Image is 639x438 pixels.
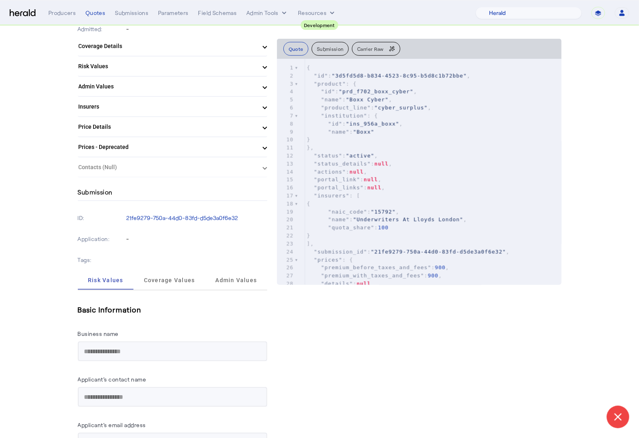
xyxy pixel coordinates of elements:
[78,36,267,56] mat-expansion-panel-header: Coverage Details
[307,184,385,191] span: : ,
[314,257,343,263] span: "prices"
[435,264,445,270] span: 900
[357,46,383,51] span: Carrier Raw
[79,103,257,111] mat-panel-title: Insurers
[352,42,400,56] button: Carrier Raw
[371,209,396,215] span: "15792"
[307,153,378,159] span: : ,
[277,160,295,168] div: 13
[339,88,413,94] span: "prd_f702_boxx_cyber"
[307,73,470,79] span: : ,
[314,153,343,159] span: "status"
[307,136,310,143] span: }
[321,281,353,287] span: "details"
[277,88,295,96] div: 4
[277,280,295,288] div: 28
[277,144,295,152] div: 11
[375,161,389,167] span: null
[307,241,314,247] span: ],
[78,421,146,428] label: Applicant's email address
[307,193,360,199] span: : [
[298,9,336,17] button: Resources dropdown menu
[78,254,125,266] p: Tags:
[314,81,346,87] span: "product"
[307,145,314,151] span: },
[328,224,375,231] span: "quota_share"
[346,153,375,159] span: "active"
[277,200,295,208] div: 18
[321,96,342,103] span: "name"
[328,216,350,222] span: "name"
[78,117,267,136] mat-expansion-panel-header: Price Details
[115,9,148,17] div: Submissions
[307,169,367,175] span: : ,
[277,248,295,256] div: 24
[277,152,295,160] div: 12
[353,216,464,222] span: "Underwriters At Lloyds London"
[314,73,328,79] span: "id"
[321,264,431,270] span: "premium_before_taxes_and_fees"
[307,272,442,279] span: : ,
[79,62,257,71] mat-panel-title: Risk Values
[277,256,295,264] div: 25
[307,129,375,135] span: :
[78,304,267,316] h5: Basic Information
[321,88,335,94] span: "id"
[332,73,467,79] span: "3d5fd5d8-b834-4523-8c95-b5d8c1b72bbe"
[78,376,146,383] label: Applicant's contact name
[277,176,295,184] div: 15
[78,25,125,33] p: Admitted:
[78,137,267,157] mat-expansion-panel-header: Prices - Deprecated
[79,42,257,50] mat-panel-title: Coverage Details
[126,235,267,243] p: -
[321,105,371,111] span: "product_line"
[314,161,371,167] span: "status_details"
[307,249,510,255] span: : ,
[307,233,310,239] span: }
[277,64,295,72] div: 1
[277,184,295,192] div: 16
[198,9,237,17] div: Field Schemas
[277,128,295,136] div: 9
[277,120,295,128] div: 8
[78,330,119,337] label: Business name
[126,25,267,33] p: -
[307,65,310,71] span: {
[277,216,295,224] div: 20
[371,249,506,255] span: "21fe9279-750a-44d0-83fd-d5de3a0f6e32"
[307,121,403,127] span: : ,
[307,96,392,103] span: : ,
[277,232,295,240] div: 22
[215,277,257,283] span: Admin Values
[277,59,562,285] herald-code-block: quote
[353,129,375,135] span: "Boxx"
[364,176,378,182] span: null
[78,187,112,197] h4: Submission
[277,264,295,272] div: 26
[307,209,400,215] span: : ,
[158,9,189,17] div: Parameters
[321,113,367,119] span: "institution"
[277,112,295,120] div: 7
[328,209,367,215] span: "naic_code"
[277,192,295,200] div: 17
[321,272,424,279] span: "premium_with_taxes_and_fees"
[144,277,195,283] span: Coverage Values
[307,81,357,87] span: : {
[126,214,267,222] p: 21fe9279-750a-44d0-83fd-d5de3a0f6e32
[307,161,392,167] span: : ,
[307,113,378,119] span: : {
[428,272,438,279] span: 900
[307,105,431,111] span: : ,
[277,168,295,176] div: 14
[277,104,295,112] div: 6
[346,121,399,127] span: "ins_956a_boxx"
[79,123,257,131] mat-panel-title: Price Details
[277,240,295,248] div: 23
[314,176,360,182] span: "portal_link"
[277,80,295,88] div: 3
[375,105,428,111] span: "cyber_surplus"
[277,72,295,80] div: 2
[301,20,338,30] div: Development
[78,233,125,245] p: Application:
